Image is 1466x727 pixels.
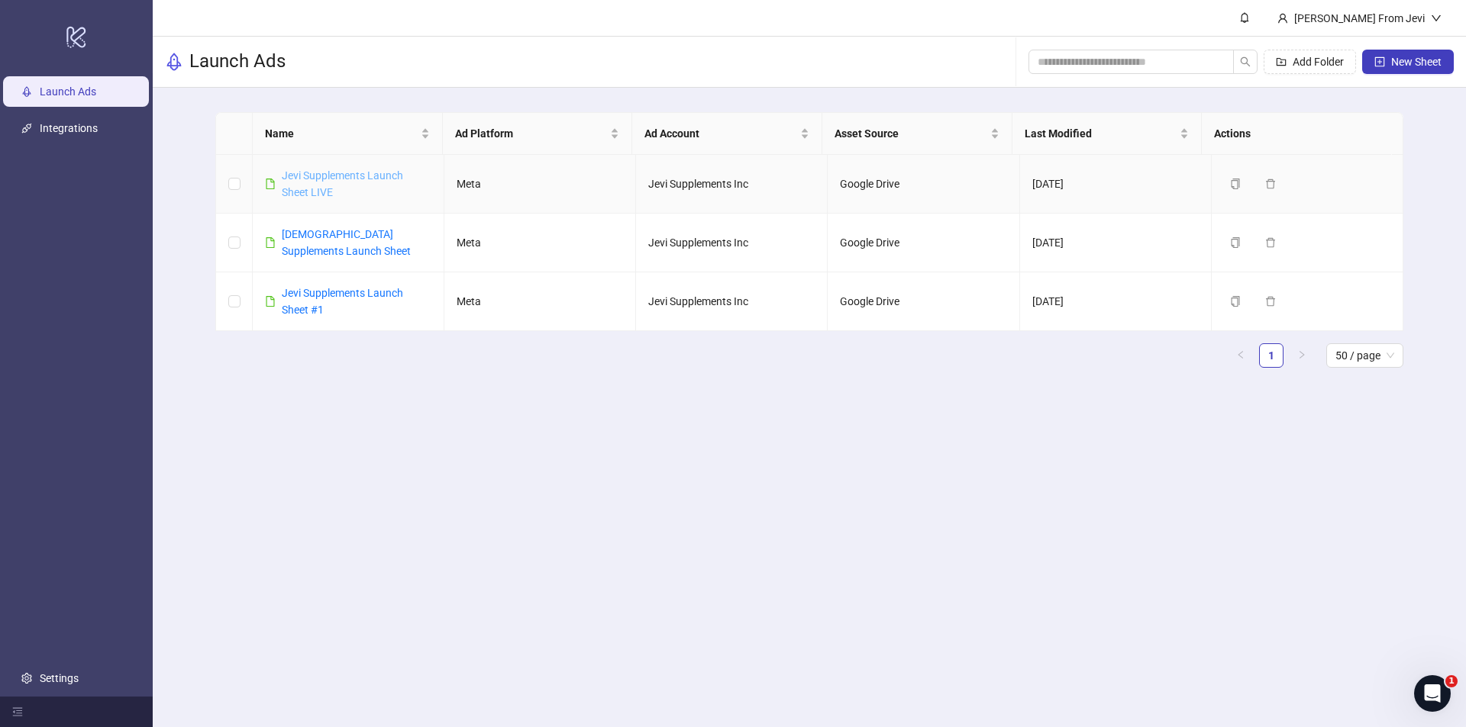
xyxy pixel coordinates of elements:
span: bell [1239,12,1250,23]
button: right [1290,343,1314,368]
span: copy [1230,296,1241,307]
button: left [1229,343,1253,368]
span: down [1431,13,1442,24]
th: Last Modified [1012,113,1203,155]
span: Asset Source [835,125,987,142]
span: New Sheet [1391,56,1442,68]
td: [DATE] [1020,155,1212,214]
span: copy [1230,179,1241,189]
td: Meta [444,272,636,331]
td: [DATE] [1020,214,1212,272]
td: Jevi Supplements Inc [636,155,828,214]
span: 1 [1445,675,1458,687]
a: Settings [40,672,79,684]
span: left [1236,350,1245,359]
td: Meta [444,155,636,214]
td: Google Drive [828,272,1019,331]
span: search [1240,56,1251,67]
span: folder-add [1276,56,1287,67]
span: copy [1230,237,1241,248]
td: Google Drive [828,214,1019,272]
td: Jevi Supplements Inc [636,214,828,272]
span: delete [1265,179,1276,189]
span: user [1277,13,1288,24]
th: Ad Platform [443,113,633,155]
td: Meta [444,214,636,272]
a: Launch Ads [40,85,96,98]
span: Last Modified [1025,125,1177,142]
div: [PERSON_NAME] From Jevi [1288,10,1431,27]
th: Name [253,113,443,155]
span: delete [1265,296,1276,307]
li: Previous Page [1229,343,1253,368]
span: rocket [165,53,183,71]
span: Ad Platform [455,125,608,142]
th: Ad Account [632,113,822,155]
button: Add Folder [1264,50,1356,74]
td: Jevi Supplements Inc [636,272,828,331]
span: 50 / page [1335,344,1394,367]
td: [DATE] [1020,272,1212,331]
span: Ad Account [644,125,797,142]
a: [DEMOGRAPHIC_DATA] Supplements Launch Sheet [282,228,411,257]
li: 1 [1259,343,1284,368]
h3: Launch Ads [189,50,286,74]
iframe: Intercom live chat [1414,675,1451,712]
button: New Sheet [1362,50,1454,74]
th: Actions [1202,113,1392,155]
a: Jevi Supplements Launch Sheet #1 [282,287,403,316]
span: Name [265,125,418,142]
span: menu-fold [12,706,23,717]
span: file [265,296,276,307]
span: right [1297,350,1306,359]
li: Next Page [1290,343,1314,368]
span: plus-square [1374,56,1385,67]
td: Google Drive [828,155,1019,214]
a: 1 [1260,344,1283,367]
span: delete [1265,237,1276,248]
a: Jevi Supplements Launch Sheet LIVE [282,169,403,198]
span: file [265,237,276,248]
span: file [265,179,276,189]
th: Asset Source [822,113,1012,155]
div: Page Size [1326,343,1403,368]
a: Integrations [40,122,98,134]
span: Add Folder [1293,56,1344,68]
